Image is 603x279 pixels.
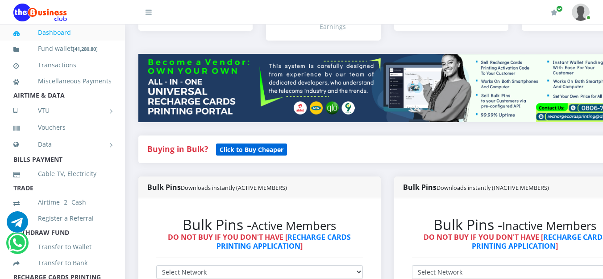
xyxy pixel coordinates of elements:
[73,45,98,52] small: [ ]
[168,232,351,250] strong: DO NOT BUY IF YOU DON'T HAVE [ ]
[502,218,596,234] small: Inactive Members
[75,45,96,52] b: 41,280.80
[8,239,26,254] a: Chat for support
[220,145,283,154] b: Click to Buy Cheaper
[7,218,28,233] a: Chat for support
[13,164,112,184] a: Cable TV, Electricity
[556,5,563,12] span: Renew/Upgrade Subscription
[147,144,208,154] strong: Buying in Bulk?
[13,38,112,59] a: Fund wallet[41,280.80]
[216,232,351,250] a: RECHARGE CARDS PRINTING APPLICATION
[13,208,112,229] a: Register a Referral
[572,4,590,21] img: User
[147,182,287,192] strong: Bulk Pins
[251,218,336,234] small: Active Members
[13,71,112,91] a: Miscellaneous Payments
[403,182,549,192] strong: Bulk Pins
[13,117,112,138] a: Vouchers
[13,4,67,21] img: Logo
[13,192,112,213] a: Airtime -2- Cash
[216,144,287,154] a: Click to Buy Cheaper
[13,22,112,43] a: Dashboard
[551,9,557,16] i: Renew/Upgrade Subscription
[13,55,112,75] a: Transactions
[156,216,363,233] h2: Bulk Pins -
[13,253,112,273] a: Transfer to Bank
[181,184,287,192] small: Downloads instantly (ACTIVE MEMBERS)
[13,237,112,257] a: Transfer to Wallet
[320,22,371,31] div: Earnings
[437,184,549,192] small: Downloads instantly (INACTIVE MEMBERS)
[13,133,112,156] a: Data
[13,99,112,122] a: VTU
